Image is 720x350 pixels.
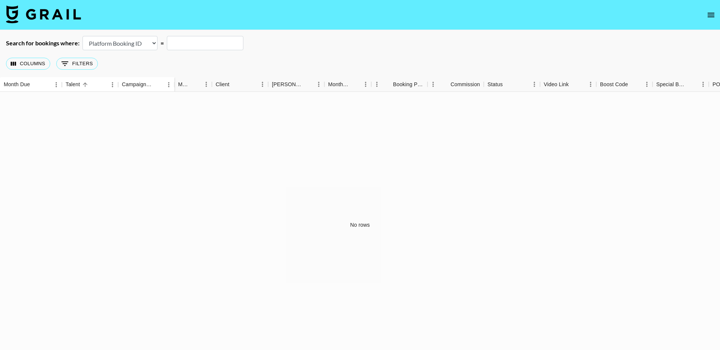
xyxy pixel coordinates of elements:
div: Booking Price [371,77,427,92]
button: Sort [190,79,201,90]
div: Campaign (Type) [122,77,153,92]
div: [PERSON_NAME] [272,77,303,92]
button: Sort [569,79,579,90]
button: Sort [687,79,697,90]
div: Video Link [544,77,569,92]
button: Show filters [56,58,98,70]
button: Menu [360,79,371,90]
button: Sort [440,79,450,90]
div: Month Due [324,77,371,92]
button: Menu [585,79,596,90]
button: Menu [427,79,439,90]
div: Boost Code [596,77,652,92]
div: = [160,39,164,47]
div: Status [484,77,540,92]
button: Sort [80,79,90,90]
button: Sort [303,79,313,90]
button: Menu [107,79,118,90]
button: Sort [30,79,40,90]
button: Menu [257,79,268,90]
div: Talent [62,77,118,92]
div: Status [487,77,503,92]
button: Sort [229,79,240,90]
button: Sort [382,79,393,90]
div: Booking Price [393,77,424,92]
button: open drawer [703,7,718,22]
button: Menu [371,79,382,90]
button: Menu [313,79,324,90]
div: Month Due [328,77,349,92]
button: Sort [503,79,513,90]
div: Commission [427,77,484,92]
div: Month Due [4,77,30,92]
div: Commission [450,77,480,92]
div: Search for bookings where: [6,39,79,47]
button: Select columns [6,58,50,70]
div: Video Link [540,77,596,92]
button: Menu [201,79,212,90]
div: Client [216,77,229,92]
div: Client [212,77,268,92]
button: Menu [641,79,652,90]
div: Special Booking Type [656,77,687,92]
button: Menu [51,79,62,90]
img: Grail Talent [6,5,81,23]
div: Talent [66,77,80,92]
button: Menu [697,79,709,90]
div: Manager [174,77,212,92]
button: Sort [349,79,360,90]
button: Sort [153,79,163,90]
div: Campaign (Type) [118,77,174,92]
div: Booker [268,77,324,92]
button: Menu [529,79,540,90]
button: Menu [163,79,174,90]
div: Manager [178,77,190,92]
div: Special Booking Type [652,77,709,92]
button: Sort [628,79,639,90]
div: Boost Code [600,77,628,92]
